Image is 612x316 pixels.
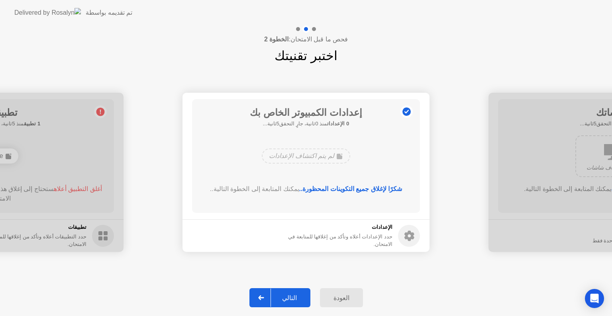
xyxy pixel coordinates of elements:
[204,184,409,194] div: يمكنك المتابعة إلى الخطوة التالية..
[250,105,362,120] h1: إعدادات الكمبيوتر الخاص بك
[272,223,392,231] h5: الإعدادات
[262,148,350,164] div: لم يتم اكتشاف الإعدادات
[86,8,132,18] div: تم تقديمه بواسطة
[14,8,81,17] img: Delivered by Rosalyn
[264,35,348,44] h4: فحص ما قبل الامتحان:
[299,185,402,192] b: شكرًا لإغلاق جميع التكوينات المحظورة..
[585,289,604,308] div: Open Intercom Messenger
[322,294,361,302] div: العودة
[320,288,363,307] button: العودة
[249,288,310,307] button: التالي
[272,233,392,248] div: حدد الإعدادات أعلاه وتأكد من إغلاقها للمتابعة في الامتحان.
[250,120,362,128] h5: منذ 0ثانية، جارٍ التحقق5ثانية...
[271,294,308,302] div: التالي
[264,36,288,43] b: الخطوة 2
[327,121,349,127] b: 0 الإعدادات
[275,46,337,65] h1: اختبر تقنيتك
